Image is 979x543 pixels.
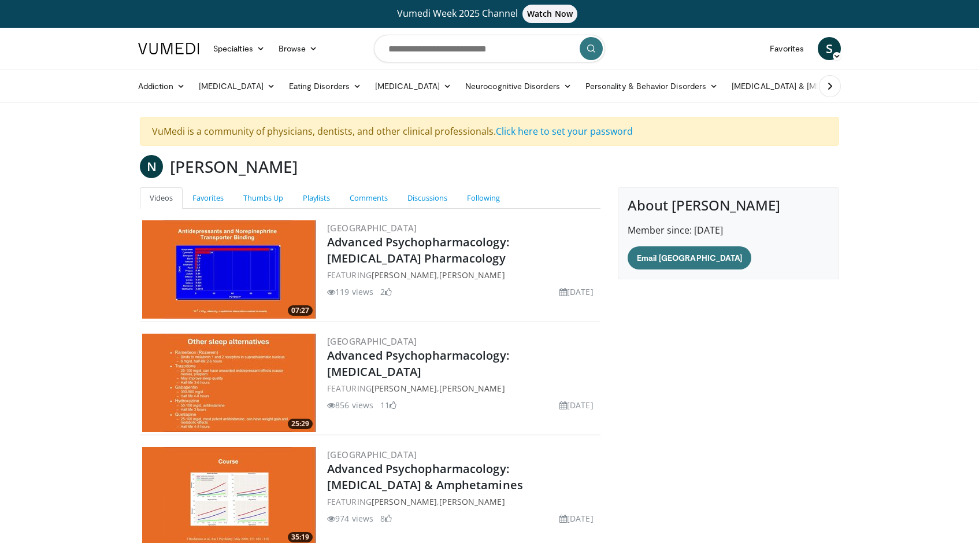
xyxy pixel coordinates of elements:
[327,512,373,524] li: 974 views
[140,117,839,146] div: VuMedi is a community of physicians, dentists, and other clinical professionals.
[327,335,417,347] a: [GEOGRAPHIC_DATA]
[340,187,398,209] a: Comments
[559,399,594,411] li: [DATE]
[458,75,578,98] a: Neurocognitive Disorders
[559,512,594,524] li: [DATE]
[131,75,192,98] a: Addiction
[140,5,839,23] a: Vumedi Week 2025 ChannelWatch Now
[282,75,368,98] a: Eating Disorders
[380,286,392,298] li: 2
[142,220,316,319] img: 1696cb70-de6c-40bd-a749-ba98488549e3.300x170_q85_crop-smart_upscale.jpg
[327,234,509,266] a: Advanced Psychopharmacology: [MEDICAL_DATA] Pharmacology
[327,348,509,379] a: Advanced Psychopharmacology: [MEDICAL_DATA]
[293,187,340,209] a: Playlists
[288,419,313,429] span: 25:29
[372,496,437,507] a: [PERSON_NAME]
[327,496,598,508] div: FEATURING ,
[272,37,325,60] a: Browse
[457,187,510,209] a: Following
[763,37,811,60] a: Favorites
[380,512,392,524] li: 8
[327,382,598,394] div: FEATURING ,
[628,197,829,214] h4: About [PERSON_NAME]
[138,43,199,54] img: VuMedi Logo
[192,75,282,98] a: [MEDICAL_DATA]
[439,496,505,507] a: [PERSON_NAME]
[628,223,829,237] p: Member since: [DATE]
[818,37,841,60] a: S
[374,35,605,62] input: Search topics, interventions
[327,399,373,411] li: 856 views
[725,75,890,98] a: [MEDICAL_DATA] & [MEDICAL_DATA]
[522,5,577,23] span: Watch Now
[140,187,183,209] a: Videos
[288,532,313,542] span: 35:19
[327,449,417,460] a: [GEOGRAPHIC_DATA]
[183,187,233,209] a: Favorites
[628,246,752,269] a: Email [GEOGRAPHIC_DATA]
[398,187,457,209] a: Discussions
[380,399,396,411] li: 11
[288,305,313,316] span: 07:27
[559,286,594,298] li: [DATE]
[142,334,316,432] a: 25:29
[327,269,598,281] div: FEATURING ,
[142,220,316,319] a: 07:27
[327,222,417,234] a: [GEOGRAPHIC_DATA]
[372,269,437,280] a: [PERSON_NAME]
[578,75,725,98] a: Personality & Behavior Disorders
[496,125,633,138] a: Click here to set your password
[142,334,316,432] img: 4b0294c4-f0c4-490f-b3cf-d8bcd681dfef.300x170_q85_crop-smart_upscale.jpg
[372,383,437,394] a: [PERSON_NAME]
[206,37,272,60] a: Specialties
[233,187,293,209] a: Thumbs Up
[170,155,298,178] h3: [PERSON_NAME]
[368,75,458,98] a: [MEDICAL_DATA]
[327,286,373,298] li: 119 views
[327,461,523,493] a: Advanced Psychopharmacology: [MEDICAL_DATA] & Amphetamines
[439,383,505,394] a: [PERSON_NAME]
[439,269,505,280] a: [PERSON_NAME]
[140,155,163,178] a: N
